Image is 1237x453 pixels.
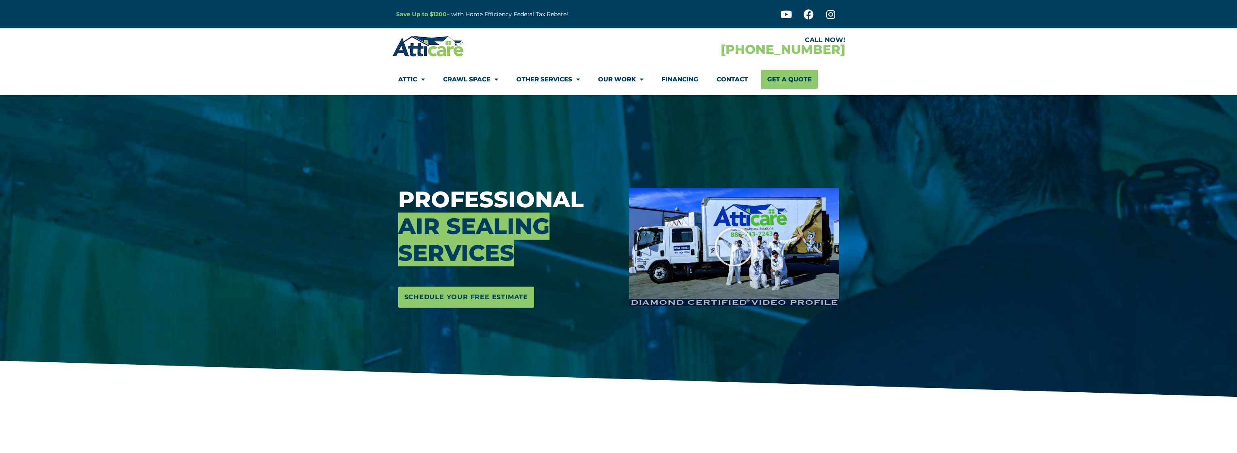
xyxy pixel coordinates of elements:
[398,70,425,89] a: Attic
[404,291,528,304] span: Schedule Your Free Estimate
[396,10,658,19] p: – with Home Efficiency Federal Tax Rebate!
[717,70,748,89] a: Contact
[398,287,535,308] a: Schedule Your Free Estimate
[396,11,447,18] a: Save Up to $1200
[714,227,754,267] div: Play Video
[598,70,643,89] a: Our Work
[398,70,839,89] nav: Menu
[761,70,818,89] a: Get A Quote
[516,70,580,89] a: Other Services
[443,70,498,89] a: Crawl Space
[619,37,845,43] div: CALL NOW!
[398,213,550,266] span: Air Sealing Services
[398,186,617,266] h3: Professional
[662,70,698,89] a: Financing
